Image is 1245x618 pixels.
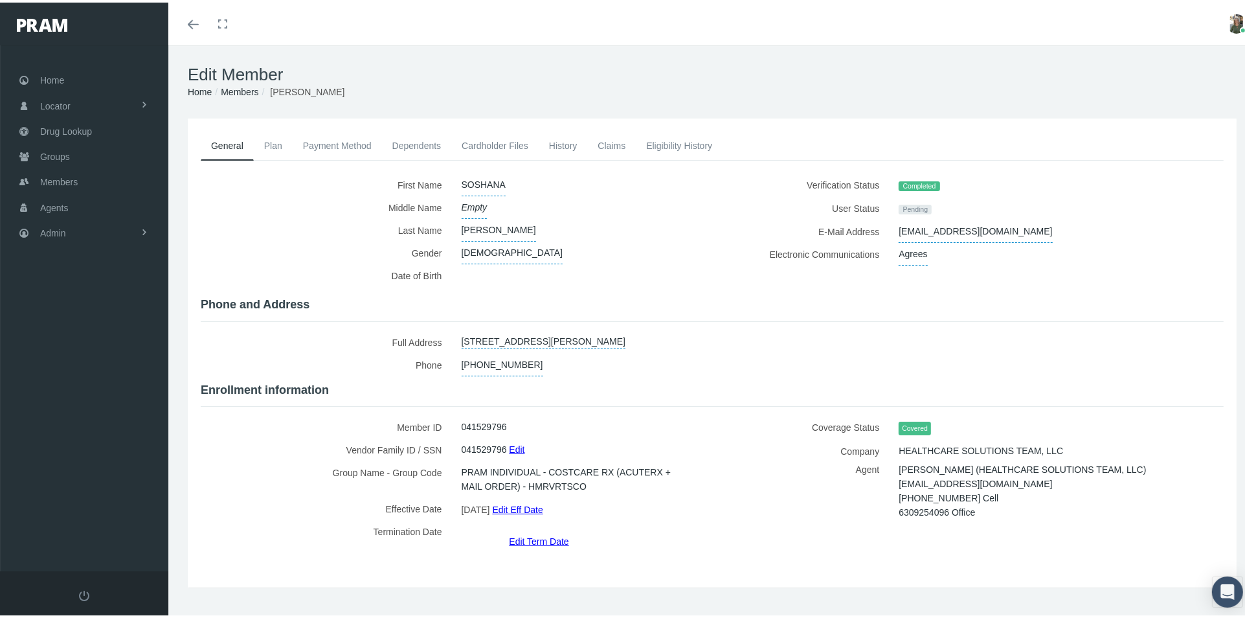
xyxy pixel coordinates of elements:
label: Agent [722,460,889,512]
h4: Phone and Address [201,295,1224,310]
span: SOSHANA [462,171,506,194]
label: Member ID [201,413,452,436]
span: Agents [40,193,69,218]
span: 6309254096 Office [899,500,975,520]
span: Groups [40,142,70,166]
a: [STREET_ADDRESS][PERSON_NAME] [462,328,626,347]
span: 041529796 [462,413,507,435]
span: [PERSON_NAME] [462,216,536,239]
span: PRAM INDIVIDUAL - COSTCARE RX (ACUTERX + MAIL ORDER) - HMRVRTSCO [462,459,693,495]
label: Coverage Status [722,413,889,437]
a: Plan [254,129,293,157]
span: Agrees [899,240,927,263]
h4: Enrollment information [201,381,1224,395]
label: Verification Status [722,171,889,194]
img: PRAM_20_x_78.png [17,16,67,29]
a: Claims [587,129,636,157]
label: Electronic Communications [722,240,889,263]
label: Company [722,437,889,460]
label: Vendor Family ID / SSN [201,436,452,459]
span: Members [40,167,78,192]
a: Dependents [382,129,452,157]
a: Cardholder Files [451,129,539,157]
a: Edit [509,437,524,456]
span: Home [40,65,64,90]
a: Eligibility History [636,129,723,157]
span: Covered [899,419,931,433]
label: Full Address [201,328,452,351]
span: Locator [40,91,71,116]
span: Admin [40,218,66,243]
label: User Status [722,194,889,218]
a: Home [188,84,212,95]
span: [DATE] [462,498,490,517]
span: [EMAIL_ADDRESS][DOMAIN_NAME] [899,218,1052,240]
span: [PHONE_NUMBER] Cell [899,486,998,505]
a: Edit Term Date [509,529,568,548]
span: Empty [462,194,488,216]
h1: Edit Member [188,62,1237,82]
label: Date of Birth [201,262,452,288]
span: [PERSON_NAME] (HEALTHCARE SOLUTIONS TEAM, LLC) [899,457,1146,477]
span: Completed [899,179,939,189]
label: Middle Name [201,194,452,216]
label: Termination Date [201,518,452,546]
label: First Name [201,171,452,194]
span: [EMAIL_ADDRESS][DOMAIN_NAME] [899,472,1052,491]
label: Group Name - Group Code [201,459,452,495]
label: E-Mail Address [722,218,889,240]
span: Drug Lookup [40,117,92,141]
span: [PHONE_NUMBER] [462,351,543,374]
label: Last Name [201,216,452,239]
a: Payment Method [293,129,382,157]
span: [PERSON_NAME] [270,84,344,95]
span: Pending [899,202,932,212]
a: Members [221,84,258,95]
div: Open Intercom Messenger [1212,574,1243,605]
span: 041529796 [462,436,507,458]
label: Gender [201,239,452,262]
span: HEALTHCARE SOLUTIONS TEAM, LLC [899,437,1063,459]
label: Effective Date [201,495,452,518]
a: General [201,129,254,158]
a: History [539,129,588,157]
span: [DEMOGRAPHIC_DATA] [462,239,563,262]
label: Phone [201,351,452,374]
a: Edit Eff Date [492,498,543,516]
